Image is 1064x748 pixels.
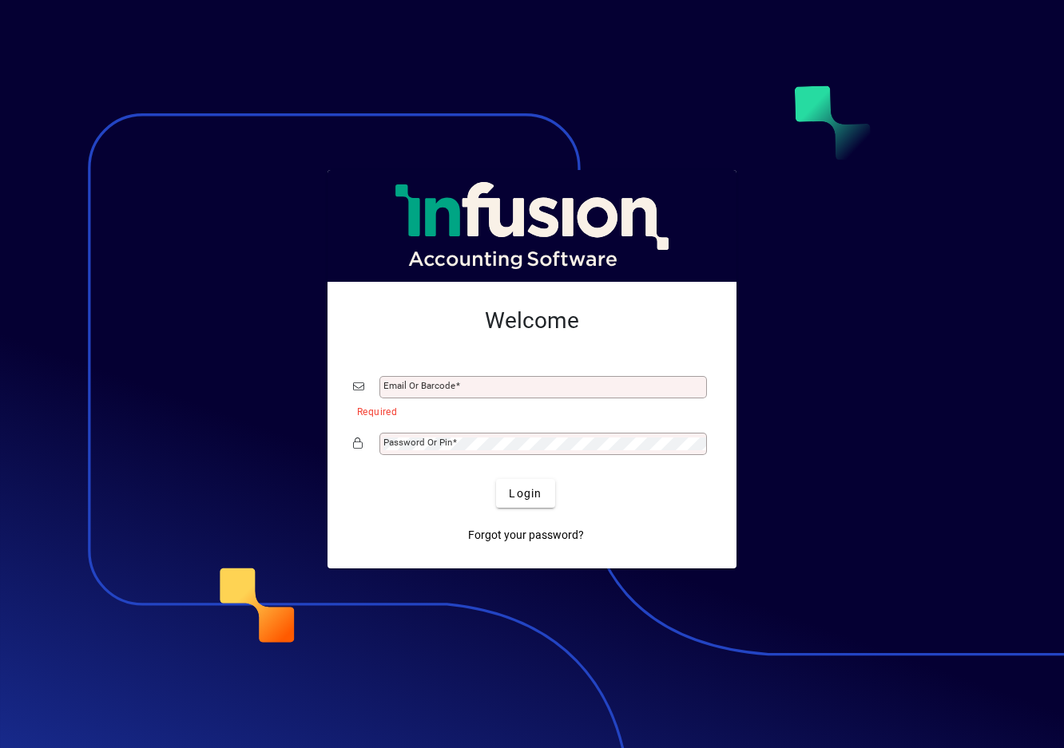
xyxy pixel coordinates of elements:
[383,437,452,448] mat-label: Password or Pin
[496,479,554,508] button: Login
[383,380,455,391] mat-label: Email or Barcode
[462,520,590,549] a: Forgot your password?
[357,402,698,419] mat-error: Required
[353,307,711,334] h2: Welcome
[468,527,584,544] span: Forgot your password?
[509,485,542,502] span: Login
